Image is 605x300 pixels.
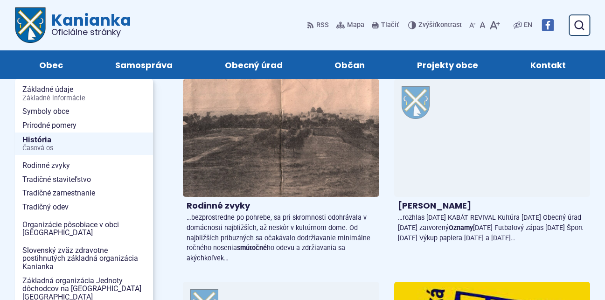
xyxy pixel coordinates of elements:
[39,50,63,79] span: Obec
[187,201,376,211] h4: Rodinné zvyky
[15,244,153,274] a: Slovenský zväz zdravotne postihnutých základná organizácia Kanianka
[316,20,329,31] span: RSS
[22,83,146,105] span: Základné údaje
[524,20,532,31] span: EN
[22,119,146,133] span: Prírodné pomery
[22,159,146,173] span: Rodinné zvyky
[522,20,534,31] a: EN
[347,20,364,31] span: Mapa
[98,50,189,79] a: Samospráva
[400,50,495,79] a: Projekty obce
[22,50,80,79] a: Obec
[15,200,153,214] a: Tradičný odev
[15,119,153,133] a: Prírodné pomery
[449,224,473,232] strong: Oznamy
[15,218,153,240] a: Organizácie pôsobiace v obci [GEOGRAPHIC_DATA]
[514,50,583,79] a: Kontakt
[22,105,146,119] span: Symboly obce
[398,201,587,211] h4: [PERSON_NAME]
[418,21,437,29] span: Zvýšiť
[225,50,283,79] span: Obecný úrad
[183,79,379,267] a: Rodinné zvyky …bezprostredne po pohrebe, sa pri skromnosti odohrávala v domácnosti najbližších, a...
[22,218,146,240] span: Organizácie pôsobiace v obci [GEOGRAPHIC_DATA]
[15,133,153,155] a: HistóriaČasová os
[394,79,591,247] a: [PERSON_NAME] …rozhlas [DATE] KABÁT REVIVAL Kultúra [DATE] Obecný úrad [DATE] zatvorenýOznamy[DAT...
[334,50,365,79] span: Občan
[22,173,146,187] span: Tradičné staviteľstvo
[22,186,146,200] span: Tradičné zamestnanie
[318,50,382,79] a: Občan
[417,50,478,79] span: Projekty obce
[15,7,46,43] img: Prejsť na domovskú stránku
[478,15,487,35] button: Nastaviť pôvodnú veľkosť písma
[467,15,478,35] button: Zmenšiť veľkosť písma
[46,12,131,36] span: Kanianka
[487,15,502,35] button: Zväčšiť veľkosť písma
[22,133,146,155] span: História
[15,83,153,105] a: Základné údajeZákladné informácie
[15,173,153,187] a: Tradičné staviteľstvo
[237,244,267,252] strong: smútočné
[381,21,399,29] span: Tlačiť
[542,19,554,31] img: Prejsť na Facebook stránku
[15,105,153,119] a: Symboly obce
[22,95,146,102] span: Základné informácie
[15,186,153,200] a: Tradičné zamestnanie
[187,214,370,262] span: …bezprostredne po pohrebe, sa pri skromnosti odohrávala v domácnosti najbližších, až neskôr v kul...
[208,50,299,79] a: Obecný úrad
[22,200,146,214] span: Tradičný odev
[51,28,131,36] span: Oficiálne stránky
[15,159,153,173] a: Rodinné zvyky
[15,7,131,43] a: Logo Kanianka, prejsť na domovskú stránku.
[334,15,366,35] a: Mapa
[408,15,464,35] button: Zvýšiťkontrast
[22,145,146,152] span: Časová os
[398,214,583,242] span: …rozhlas [DATE] KABÁT REVIVAL Kultúra [DATE] Obecný úrad [DATE] zatvorený [DATE] Futbalový zápas ...
[530,50,566,79] span: Kontakt
[22,244,146,274] span: Slovenský zväz zdravotne postihnutých základná organizácia Kanianka
[418,21,462,29] span: kontrast
[115,50,173,79] span: Samospráva
[307,15,331,35] a: RSS
[370,15,401,35] button: Tlačiť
